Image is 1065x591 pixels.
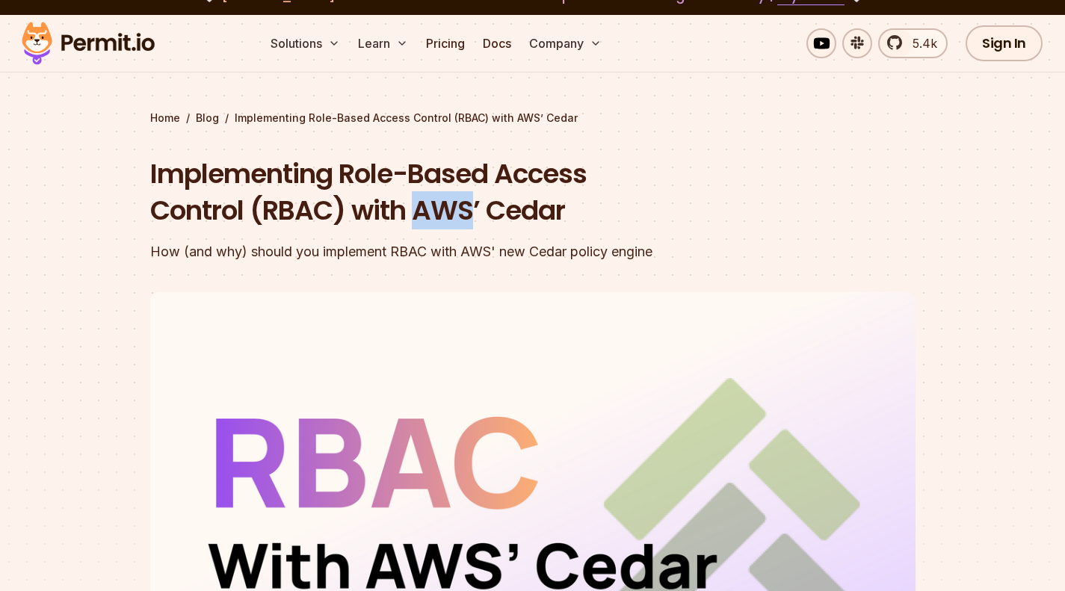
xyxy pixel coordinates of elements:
[150,155,724,229] h1: Implementing Role-Based Access Control (RBAC) with AWS’ Cedar
[966,25,1043,61] a: Sign In
[150,111,180,126] a: Home
[150,241,724,262] div: How (and why) should you implement RBAC with AWS' new Cedar policy engine
[265,28,346,58] button: Solutions
[904,34,937,52] span: 5.4k
[15,18,161,69] img: Permit logo
[878,28,948,58] a: 5.4k
[196,111,219,126] a: Blog
[420,28,471,58] a: Pricing
[523,28,608,58] button: Company
[477,28,517,58] a: Docs
[150,111,916,126] div: / /
[352,28,414,58] button: Learn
